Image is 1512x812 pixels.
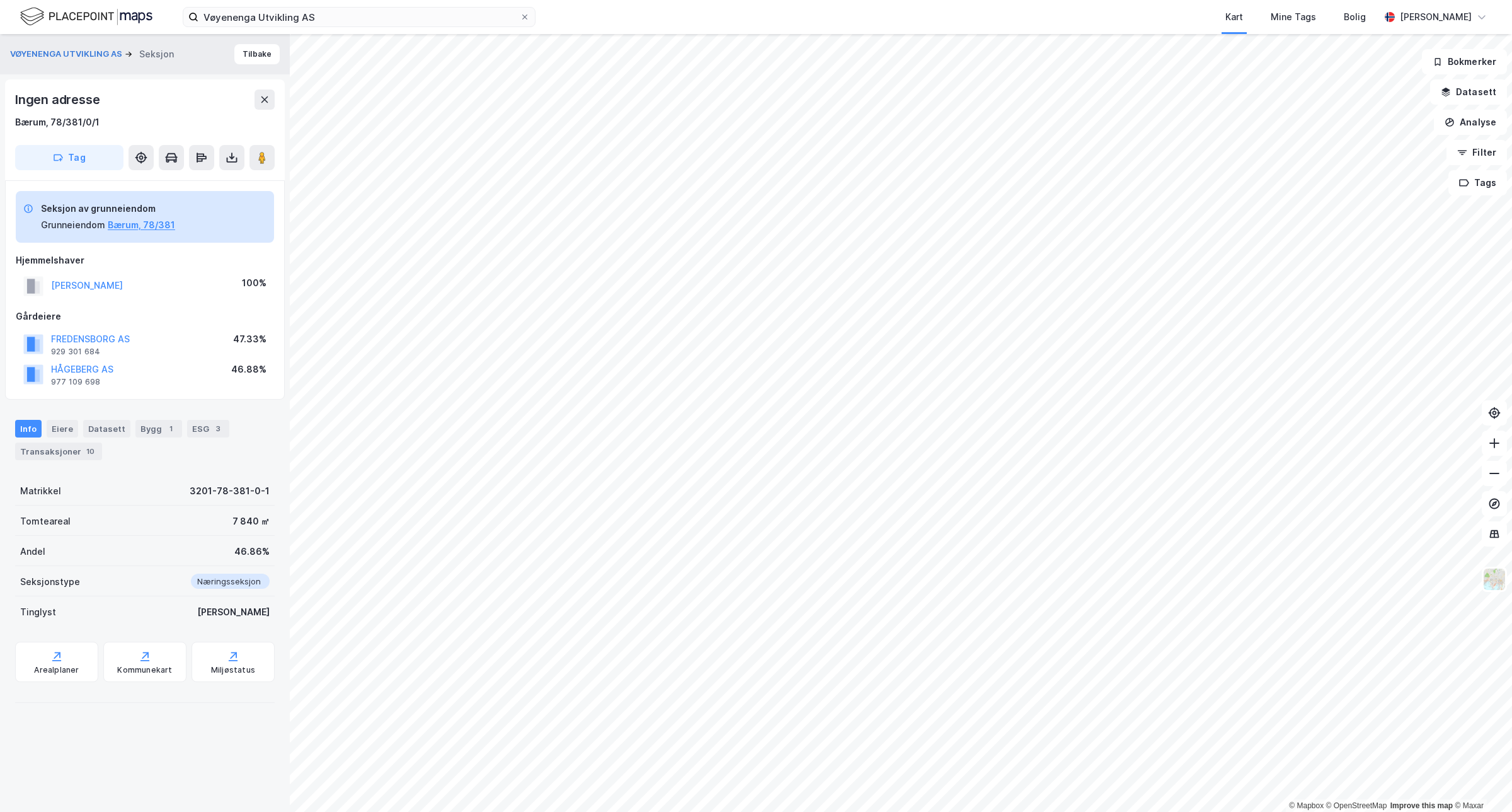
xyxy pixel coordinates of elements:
[1400,9,1472,25] div: [PERSON_NAME]
[1271,9,1316,25] div: Mine Tags
[1344,9,1366,25] div: Bolig
[15,420,42,438] div: Info
[1225,9,1243,25] div: Kart
[234,44,280,64] button: Tilbake
[190,484,270,499] div: 3201-78-381-0-1
[10,48,125,61] button: VØYENENGA UTVIKLING AS
[232,514,270,529] div: 7 840 ㎡
[15,443,102,460] div: Transaksjoner
[187,420,229,438] div: ESG
[16,309,274,324] div: Gårdeiere
[83,420,130,438] div: Datasett
[198,8,520,26] input: Søk på adresse, matrikkel, gårdeiere, leietakere eller personer
[20,605,56,620] div: Tinglyst
[108,217,175,233] button: Bærum, 78/381
[1449,751,1512,812] iframe: Chat Widget
[117,665,172,675] div: Kommunekart
[164,422,177,435] div: 1
[20,6,152,28] img: logo.f888ab2527a4732fd821a326f86c7f29.svg
[231,362,266,377] div: 46.88%
[16,253,274,268] div: Hjemmelshaver
[234,544,270,559] div: 46.86%
[1390,801,1453,810] a: Improve this map
[47,420,78,438] div: Eiere
[1326,801,1387,810] a: OpenStreetMap
[1446,140,1507,165] button: Filter
[20,514,71,529] div: Tomteareal
[135,420,182,438] div: Bygg
[34,665,79,675] div: Arealplaner
[212,422,224,435] div: 3
[41,201,175,216] div: Seksjon av grunneiendom
[1448,170,1507,195] button: Tags
[233,332,266,347] div: 47.33%
[15,115,100,130] div: Bærum, 78/381/0/1
[1434,110,1507,135] button: Analyse
[197,605,270,620] div: [PERSON_NAME]
[1482,567,1506,591] img: Z
[20,484,61,499] div: Matrikkel
[15,145,123,170] button: Tag
[1289,801,1324,810] a: Mapbox
[1422,49,1507,74] button: Bokmerker
[1430,79,1507,105] button: Datasett
[139,47,174,62] div: Seksjon
[51,347,100,357] div: 929 301 684
[211,665,255,675] div: Miljøstatus
[41,217,105,233] div: Grunneiendom
[84,445,97,458] div: 10
[15,90,102,110] div: Ingen adresse
[51,377,100,387] div: 977 109 698
[242,275,266,291] div: 100%
[20,574,80,589] div: Seksjonstype
[20,544,45,559] div: Andel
